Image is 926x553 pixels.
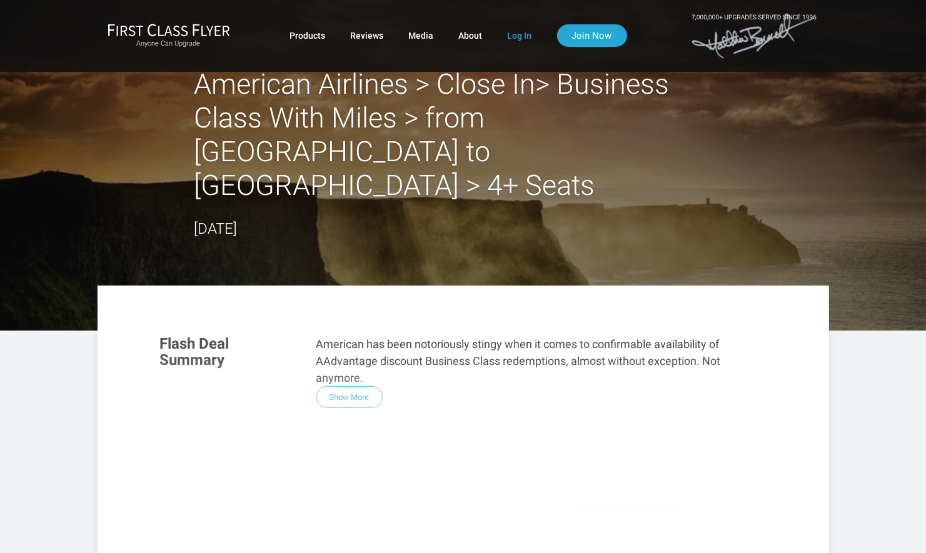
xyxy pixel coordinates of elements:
[108,39,230,48] small: Anyone Can Upgrade
[316,336,767,386] p: American has been notoriously stingy when it comes to confirmable availability of AAdvantage disc...
[508,24,532,47] a: Log In
[160,336,298,369] h3: Flash Deal Summary
[194,67,732,202] h2: American Airlines > Close In> Business Class With Miles > from [GEOGRAPHIC_DATA] to [GEOGRAPHIC_D...
[557,24,627,47] a: Join Now
[351,24,384,47] a: Reviews
[409,24,434,47] a: Media
[108,23,230,48] a: First Class FlyerAnyone Can Upgrade
[290,24,326,47] a: Products
[194,220,238,237] time: [DATE]
[108,23,230,36] img: First Class Flyer
[459,24,483,47] a: About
